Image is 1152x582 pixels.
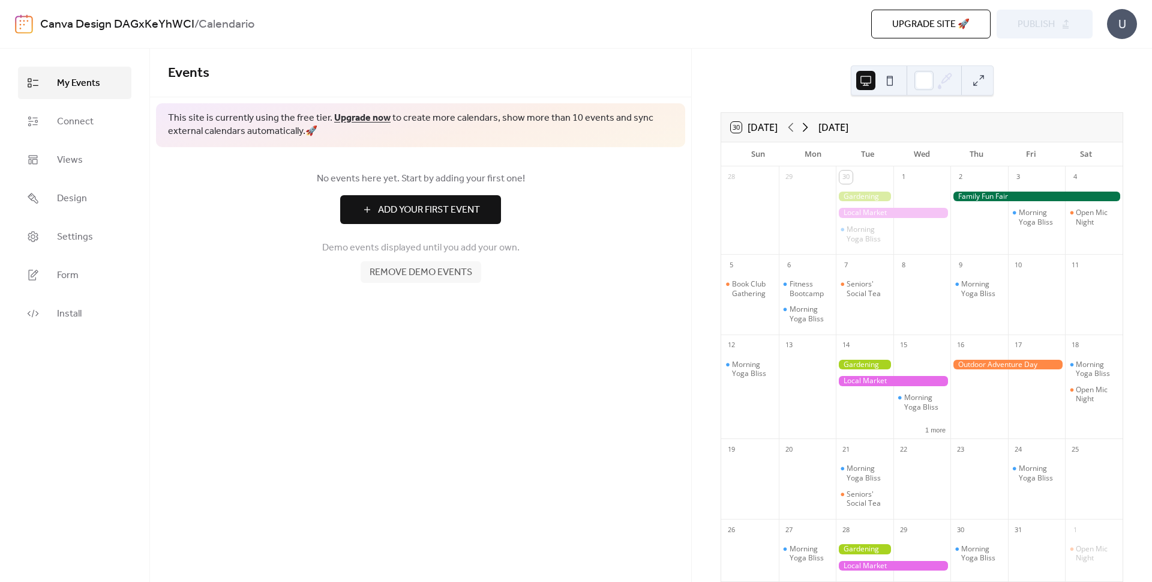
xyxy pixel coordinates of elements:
div: Morning Yoga Bliss [1019,208,1061,226]
button: Upgrade site 🚀 [871,10,991,38]
div: Fitness Bootcamp [790,279,832,298]
a: Upgrade now [334,109,391,127]
div: Morning Yoga Bliss [1008,464,1066,482]
span: Remove demo events [370,265,472,280]
div: 29 [897,523,910,536]
div: Local Market [836,561,950,571]
span: Add Your First Event [378,203,480,217]
div: 21 [839,443,853,456]
div: 5 [725,258,738,271]
div: Seniors' Social Tea [836,490,893,508]
div: Book Club Gathering [721,279,779,298]
a: Connect [18,105,131,138]
div: 4 [1069,171,1082,184]
div: Morning Yoga Bliss [836,225,893,243]
span: Connect [57,115,94,129]
span: Events [168,60,209,86]
div: Mon [785,142,840,166]
div: Wed [895,142,949,166]
a: Canva Design DAGxKeYhWCI [40,13,194,36]
div: 1 [897,171,910,184]
div: 2 [954,171,967,184]
div: Morning Yoga Bliss [893,393,951,411]
div: 10 [1012,258,1025,271]
button: Add Your First Event [340,195,501,224]
div: 29 [782,171,796,184]
span: Settings [57,230,93,244]
div: Open Mic Night [1065,208,1123,226]
div: Local Market [836,208,950,218]
div: 28 [725,171,738,184]
div: 24 [1012,443,1025,456]
div: Tue [840,142,895,166]
div: 12 [725,339,738,352]
div: Morning Yoga Bliss [904,393,946,411]
div: Open Mic Night [1065,385,1123,404]
div: 15 [897,339,910,352]
div: Morning Yoga Bliss [961,544,1003,563]
img: logo [15,14,33,34]
span: This site is currently using the free tier. to create more calendars, show more than 10 events an... [168,112,673,139]
div: Morning Yoga Bliss [721,360,779,378]
span: Form [57,268,79,283]
div: 18 [1069,339,1082,352]
div: Morning Yoga Bliss [1076,360,1118,378]
div: 31 [1012,523,1025,536]
span: Upgrade site 🚀 [892,17,970,32]
a: Add Your First Event [168,195,673,224]
div: Morning Yoga Bliss [836,464,893,482]
div: 30 [954,523,967,536]
div: 19 [725,443,738,456]
b: Calendario [199,13,254,36]
div: 3 [1012,171,1025,184]
div: 28 [839,523,853,536]
a: Views [18,144,131,176]
div: 8 [897,258,910,271]
div: 11 [1069,258,1082,271]
div: [DATE] [818,120,848,135]
span: Views [57,153,83,168]
div: Gardening Workshop [836,544,893,554]
div: 25 [1069,443,1082,456]
div: 30 [839,171,853,184]
div: Thu [949,142,1004,166]
div: Seniors' Social Tea [847,490,889,508]
div: Family Fun Fair [950,192,1123,202]
div: Open Mic Night [1065,544,1123,563]
div: 20 [782,443,796,456]
div: Morning Yoga Bliss [1008,208,1066,226]
div: 16 [954,339,967,352]
div: U [1107,9,1137,39]
span: No events here yet. Start by adding your first one! [168,172,673,186]
a: My Events [18,67,131,99]
div: Open Mic Night [1076,544,1118,563]
div: 23 [954,443,967,456]
div: Morning Yoga Bliss [847,464,889,482]
a: Design [18,182,131,214]
div: Morning Yoga Bliss [950,544,1008,563]
div: Seniors' Social Tea [836,279,893,298]
span: Design [57,192,87,206]
div: Gardening Workshop [836,360,893,370]
button: Remove demo events [361,261,481,283]
div: Morning Yoga Bliss [790,305,832,323]
button: 30[DATE] [727,119,782,136]
a: Install [18,297,131,330]
button: 1 more [920,424,950,434]
div: Sun [731,142,785,166]
div: Open Mic Night [1076,208,1118,226]
a: Form [18,259,131,291]
div: Fitness Bootcamp [779,279,836,298]
div: 14 [839,339,853,352]
div: Fri [1004,142,1058,166]
span: Install [57,307,82,321]
div: Book Club Gathering [732,279,774,298]
div: Local Market [836,376,950,386]
span: My Events [57,76,100,91]
div: Morning Yoga Bliss [1065,360,1123,378]
div: Morning Yoga Bliss [779,305,836,323]
span: Demo events displayed until you add your own. [322,241,520,255]
div: 9 [954,258,967,271]
div: Morning Yoga Bliss [950,279,1008,298]
div: Morning Yoga Bliss [961,279,1003,298]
